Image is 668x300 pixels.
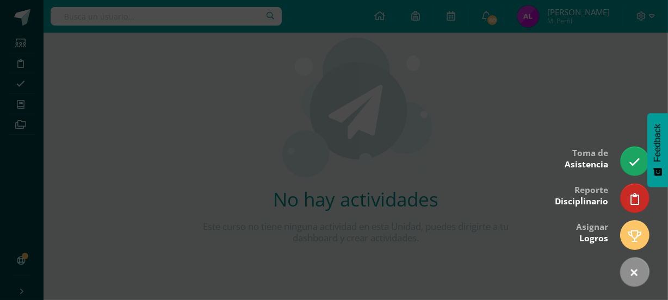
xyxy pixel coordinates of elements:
div: Reporte [555,177,608,212]
div: Toma de [565,140,608,176]
button: Feedback - Mostrar encuesta [647,113,668,187]
span: Disciplinario [555,196,608,207]
span: Logros [579,233,608,244]
span: Feedback [653,124,663,162]
span: Asistencia [565,159,608,170]
div: Asignar [576,214,608,249]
